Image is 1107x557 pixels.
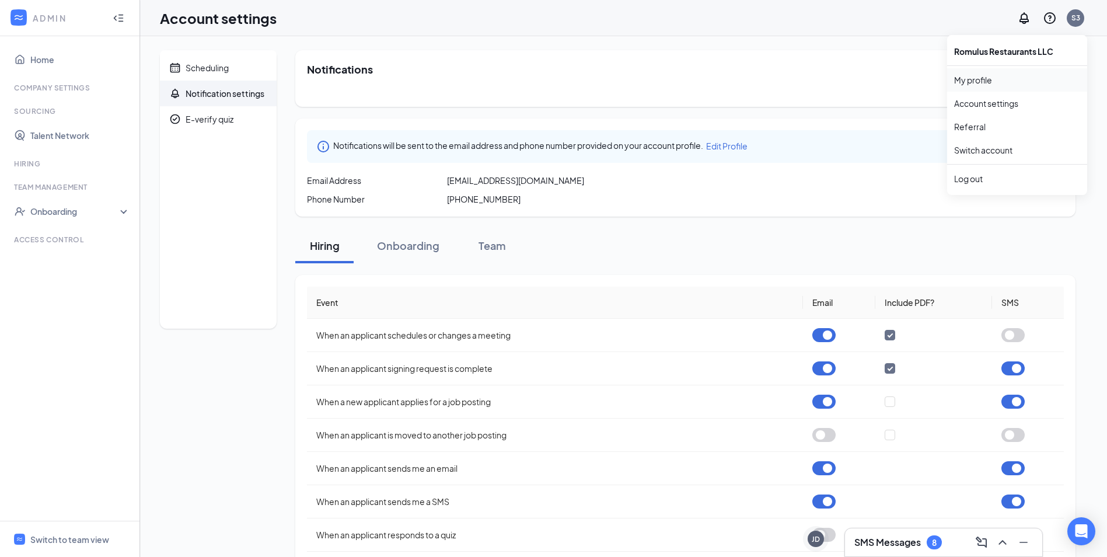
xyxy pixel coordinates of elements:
td: When an applicant sends me an email [307,452,803,485]
div: Sourcing [14,106,128,116]
svg: Calendar [169,62,181,74]
svg: ComposeMessage [975,535,989,549]
svg: WorkstreamLogo [16,535,23,543]
a: CheckmarkCircleE-verify quiz [160,106,277,132]
svg: CheckmarkCircle [169,113,181,125]
div: Romulus Restaurants LLC [947,40,1087,63]
div: Onboarding [377,238,439,253]
span: Email Address [307,175,361,186]
div: ADMIN [33,12,102,24]
div: Team Management [14,182,128,192]
a: My profile [954,74,1080,86]
span: Notifications will be sent to the email address and phone number provided on your account profile. [333,140,703,154]
div: Onboarding [30,206,120,217]
svg: Notifications [1017,11,1031,25]
div: Open Intercom Messenger [1067,517,1095,545]
div: JD [812,534,820,544]
svg: Bell [169,88,181,99]
button: Minimize [1014,533,1033,552]
a: CalendarScheduling [160,55,277,81]
span: Edit Profile [706,141,748,151]
span: [PHONE_NUMBER] [447,193,521,205]
a: Referral [954,121,1080,133]
div: 8 [932,538,937,548]
td: When an applicant signing request is complete [307,352,803,385]
button: ComposeMessage [972,533,991,552]
div: Hiring [307,238,342,253]
th: Event [307,287,803,319]
td: When an applicant sends me a SMS [307,485,803,518]
div: Team [474,238,509,253]
a: Home [30,48,130,71]
svg: UserCheck [14,206,26,217]
div: Log out [954,173,1080,184]
a: BellNotification settings [160,81,277,106]
span: [EMAIL_ADDRESS][DOMAIN_NAME] [447,175,584,186]
svg: Collapse [113,12,124,24]
svg: QuestionInfo [1043,11,1057,25]
span: Phone Number [307,193,365,205]
th: Include PDF? [875,287,992,319]
a: Edit Profile [706,140,748,154]
div: Company Settings [14,83,128,93]
div: Switch to team view [30,534,109,545]
svg: Minimize [1017,535,1031,549]
h2: Notifications [307,62,1064,76]
td: When an applicant is moved to another job posting [307,419,803,452]
button: ChevronUp [993,533,1012,552]
div: Access control [14,235,128,245]
td: When a new applicant applies for a job posting [307,385,803,419]
h1: Account settings [160,8,277,28]
th: SMS [992,287,1064,319]
svg: ChevronUp [996,535,1010,549]
a: Switch account [954,145,1012,155]
div: S3 [1071,13,1080,23]
td: When an applicant responds to a quiz [307,518,803,552]
th: Email [803,287,875,319]
td: When an applicant schedules or changes a meeting [307,319,803,352]
a: Account settings [954,98,1080,109]
div: E-verify quiz [186,113,233,125]
div: Notification settings [186,88,264,99]
div: Hiring [14,159,128,169]
div: Scheduling [186,62,229,74]
h3: SMS Messages [854,536,921,549]
a: Talent Network [30,124,130,147]
svg: WorkstreamLogo [13,12,25,23]
svg: Info [316,140,330,154]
